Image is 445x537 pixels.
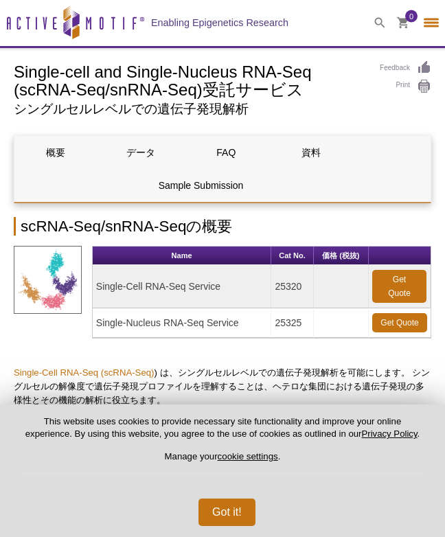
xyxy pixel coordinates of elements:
[14,246,82,314] img: scRNA-Seq Service
[22,415,423,474] p: This website uses cookies to provide necessary site functionality and improve your online experie...
[409,10,413,23] span: 0
[93,247,272,265] th: Name
[271,308,313,338] td: 25325
[14,217,431,236] h2: scRNA-Seq/snRNA-Seqの概要
[14,136,98,169] a: 概要
[271,265,313,308] td: 25320
[218,451,278,461] button: cookie settings
[314,247,369,265] th: 価格 (税抜)
[14,366,431,407] p: ) は、シングルセルレベルでの遺伝子発現解析を可能にします。 シングルセルの解像度で遺伝子発現プロファイルを理解することは、ヘテロな集団における遺伝子発現の多様性とその機能の解析に役立ちます。
[372,313,427,332] a: Get Quote
[14,103,366,115] h2: シングルセルレベルでの遺伝子発現解析
[14,367,154,378] a: Single-Cell RNA-Seq (scRNA-Seq)
[380,60,431,76] a: Feedback
[185,136,268,169] a: FAQ
[271,247,313,265] th: Cat No.
[361,429,417,439] a: Privacy Policy
[270,136,353,169] a: 資料
[100,136,183,169] a: データ
[372,270,426,303] a: Get Quote
[14,60,366,100] h1: Single-cell and Single-Nucleus RNA-Seq (scRNA-Seq/snRNA-Seq)受託サービス
[151,16,288,29] h2: Enabling Epigenetics Research
[93,265,272,308] td: Single-Cell RNA-Seq Service
[93,308,272,338] td: Single-Nucleus RNA-Seq Service
[380,79,431,94] a: Print
[198,499,255,526] button: Got it!
[14,169,387,202] a: Sample Submission
[397,17,409,32] a: 0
